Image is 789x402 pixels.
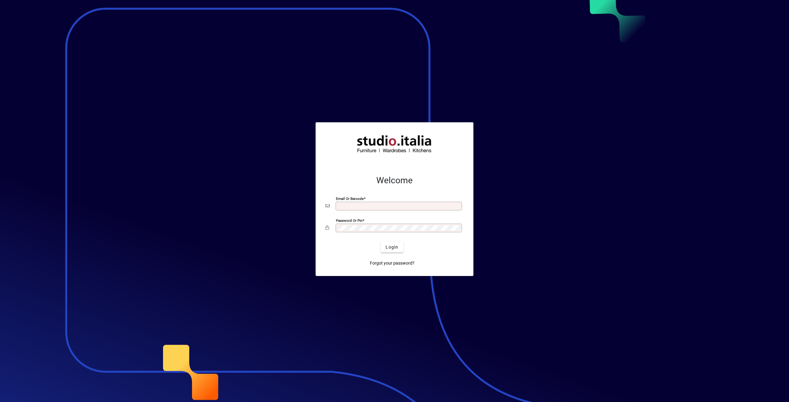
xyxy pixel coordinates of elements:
mat-label: Email or Barcode [336,197,364,201]
h2: Welcome [325,175,464,186]
a: Forgot your password? [367,258,417,269]
span: Login [386,244,398,250]
span: Forgot your password? [370,260,415,266]
mat-label: Password or Pin [336,218,362,223]
button: Login [381,242,403,253]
